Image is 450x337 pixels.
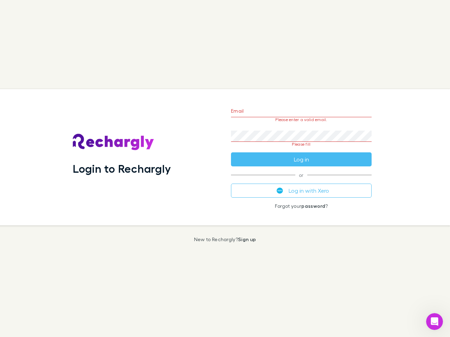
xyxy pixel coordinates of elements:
[231,142,372,147] p: Please fill
[277,187,283,194] img: Xero's logo
[194,237,256,242] p: New to Rechargly?
[73,162,171,175] h1: Login to Rechargly
[73,134,154,151] img: Rechargly's Logo
[231,117,372,122] p: Please enter a valid email.
[231,152,372,166] button: Log in
[231,203,372,209] p: Forgot your ?
[231,184,372,198] button: Log in with Xero
[426,313,443,330] iframe: Intercom live chat
[238,236,256,242] a: Sign up
[301,203,325,209] a: password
